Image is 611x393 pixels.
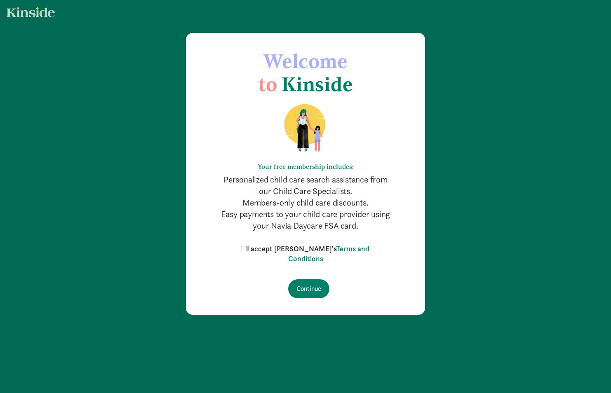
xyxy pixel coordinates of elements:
img: illustration-mom-daughter.png [274,103,337,153]
span: Kinside [282,72,353,96]
span: to [258,72,277,96]
p: Personalized child care search assistance from our Child Care Specialists. [219,174,392,197]
p: Easy payments to your child care provider using your Navia Daycare FSA card. [219,208,392,232]
label: I accept [PERSON_NAME]'s [240,244,371,264]
p: Members-only child care discounts. [219,197,392,208]
a: Terms and Conditions [288,244,370,263]
h6: Your free membership includes: [219,163,392,171]
input: Continue [288,279,329,298]
span: Welcome [263,49,348,73]
input: I accept [PERSON_NAME]'sTerms and Conditions [242,246,247,251]
img: light.svg [7,7,55,17]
